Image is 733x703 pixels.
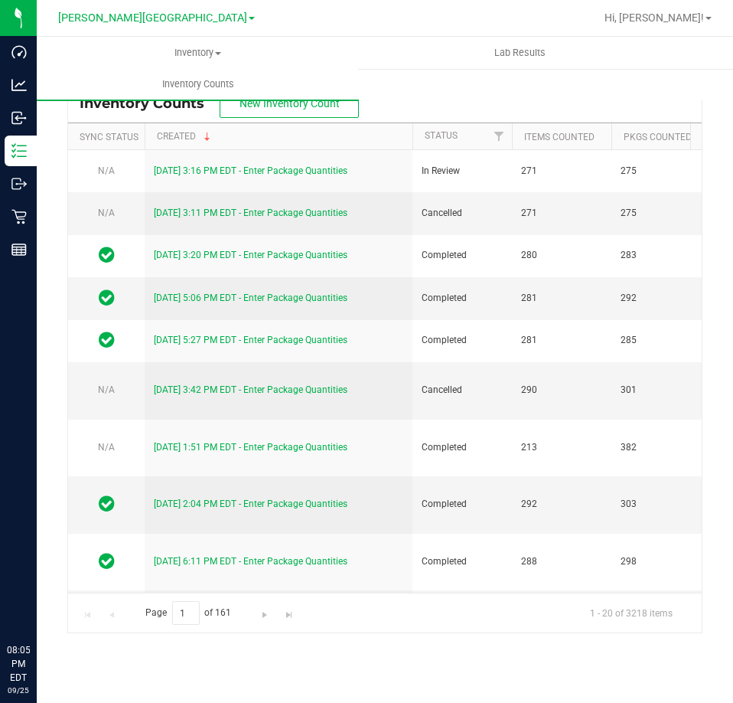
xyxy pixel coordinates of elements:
[474,46,566,60] span: Lab Results
[154,442,347,453] a: [DATE] 1:51 PM EDT - Enter Package Quantities
[99,244,115,266] span: In Sync
[422,248,503,263] span: Completed
[621,497,702,512] span: 303
[487,123,512,149] a: Filter
[7,685,30,696] p: 09/25
[524,132,595,142] a: Items Counted
[80,95,220,112] span: Inventory Counts
[154,293,347,303] a: [DATE] 5:06 PM EDT - Enter Package Quantities
[422,164,503,178] span: In Review
[45,578,64,597] iframe: Resource center unread badge
[578,601,685,624] span: 1 - 20 of 3218 items
[154,335,347,345] a: [DATE] 5:27 PM EDT - Enter Package Quantities
[37,46,358,60] span: Inventory
[624,132,692,142] a: Pkgs Counted
[422,440,503,455] span: Completed
[99,287,115,309] span: In Sync
[99,551,115,572] span: In Sync
[521,333,602,348] span: 281
[142,77,255,91] span: Inventory Counts
[621,248,702,263] span: 283
[621,333,702,348] span: 285
[521,291,602,306] span: 281
[154,556,347,567] a: [DATE] 6:11 PM EDT - Enter Package Quantities
[621,554,702,569] span: 298
[11,110,27,126] inline-svg: Inbound
[422,554,503,569] span: Completed
[359,37,681,69] a: Lab Results
[422,333,503,348] span: Completed
[521,248,602,263] span: 280
[220,89,359,118] button: New Inventory Count
[98,208,115,218] span: N/A
[11,176,27,191] inline-svg: Outbound
[422,383,503,397] span: Cancelled
[521,206,602,221] span: 271
[604,11,704,24] span: Hi, [PERSON_NAME]!
[154,250,347,260] a: [DATE] 3:20 PM EDT - Enter Package Quantities
[521,164,602,178] span: 271
[132,601,244,625] span: Page of 161
[422,291,503,306] span: Completed
[11,44,27,60] inline-svg: Dashboard
[621,164,702,178] span: 275
[11,209,27,224] inline-svg: Retail
[154,165,347,176] a: [DATE] 3:16 PM EDT - Enter Package Quantities
[157,131,213,142] a: Created
[521,440,602,455] span: 213
[15,580,61,626] iframe: Resource center
[621,440,702,455] span: 382
[58,11,247,25] span: [PERSON_NAME][GEOGRAPHIC_DATA]
[154,208,347,218] a: [DATE] 3:11 PM EDT - Enter Package Quantities
[7,643,30,685] p: 08:05 PM EDT
[154,499,347,509] a: [DATE] 2:04 PM EDT - Enter Package Quantities
[98,384,115,395] span: N/A
[521,554,602,569] span: 288
[80,132,138,142] a: Sync Status
[172,601,200,625] input: 1
[11,77,27,93] inline-svg: Analytics
[98,165,115,176] span: N/A
[521,383,602,397] span: 290
[99,329,115,351] span: In Sync
[521,497,602,512] span: 292
[621,383,702,397] span: 301
[98,442,115,453] span: N/A
[422,497,503,512] span: Completed
[37,37,359,69] a: Inventory
[425,130,458,141] a: Status
[37,68,359,100] a: Inventory Counts
[154,384,347,395] a: [DATE] 3:42 PM EDT - Enter Package Quantities
[11,242,27,257] inline-svg: Reports
[422,206,503,221] span: Cancelled
[11,143,27,159] inline-svg: Inventory
[99,493,115,515] span: In Sync
[278,601,300,622] a: Go to the last page
[621,206,702,221] span: 275
[621,291,702,306] span: 292
[254,601,276,622] a: Go to the next page
[239,97,340,110] span: New Inventory Count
